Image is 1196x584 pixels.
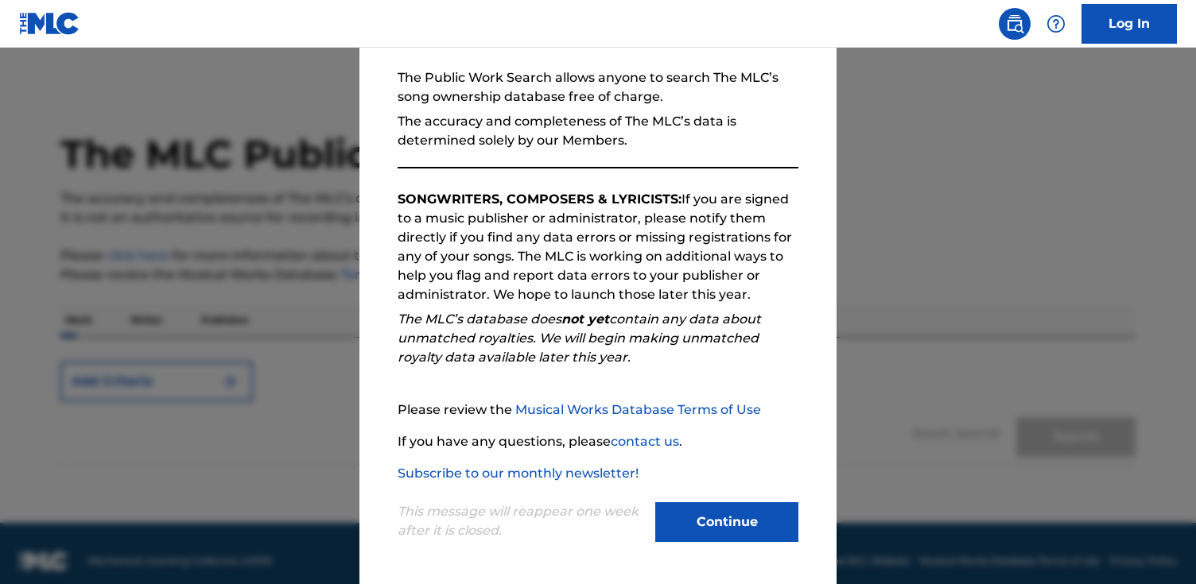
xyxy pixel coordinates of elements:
img: help [1046,14,1066,33]
p: Please review the [398,400,798,420]
button: Continue [655,502,798,542]
a: Log In [1081,4,1177,44]
a: Subscribe to our monthly newsletter! [398,466,639,481]
p: If you have any questions, please . [398,432,798,451]
p: If you are signed to a music publisher or administrator, please notify them directly if you find ... [398,190,798,304]
p: This message will reappear one week after it is closed. [398,502,646,540]
a: contact us [611,434,679,449]
img: search [1005,14,1024,33]
strong: SONGWRITERS, COMPOSERS & LYRICISTS: [398,191,681,207]
strong: not yet [561,311,609,327]
a: Public Search [999,8,1031,40]
em: The MLC’s database does contain any data about unmatched royalties. We will begin making unmatche... [398,311,761,365]
a: Musical Works Database Terms of Use [515,402,761,417]
div: Help [1040,8,1072,40]
p: The accuracy and completeness of The MLC’s data is determined solely by our Members. [398,112,798,150]
img: MLC Logo [19,12,80,35]
p: The Public Work Search allows anyone to search The MLC’s song ownership database free of charge. [398,68,798,106]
